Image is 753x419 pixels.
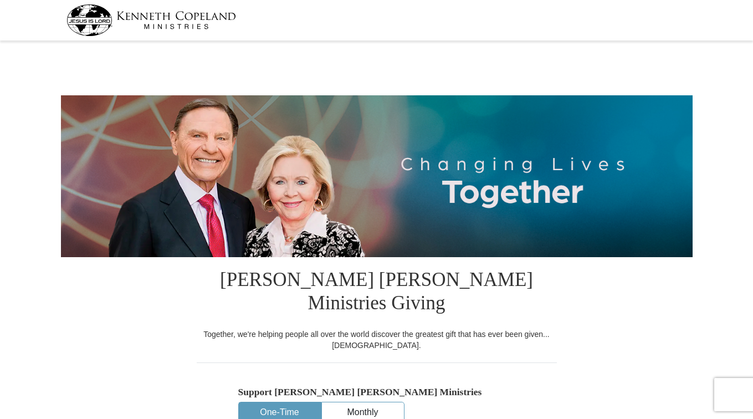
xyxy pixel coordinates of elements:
div: Together, we're helping people all over the world discover the greatest gift that has ever been g... [197,329,557,351]
h1: [PERSON_NAME] [PERSON_NAME] Ministries Giving [197,257,557,329]
img: kcm-header-logo.svg [66,4,236,36]
h5: Support [PERSON_NAME] [PERSON_NAME] Ministries [238,386,515,398]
